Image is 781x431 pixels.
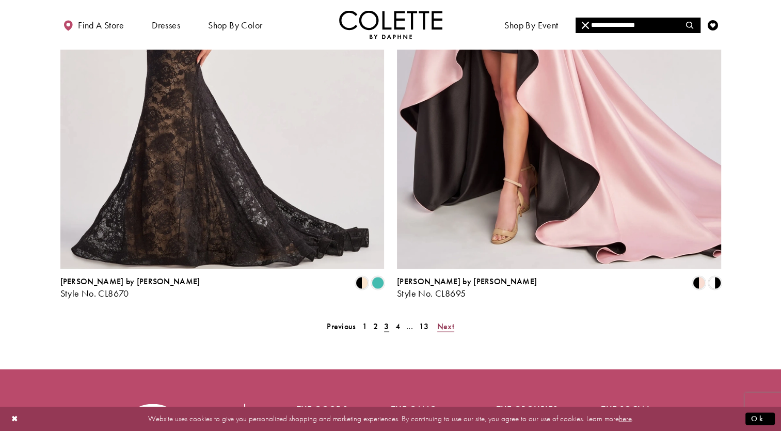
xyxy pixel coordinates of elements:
i: Black/Nude [356,276,368,289]
span: [PERSON_NAME] by [PERSON_NAME] [397,275,537,286]
span: Shop By Event [504,20,558,30]
span: 4 [395,320,400,331]
span: Current page [381,318,392,333]
a: Meet the designer [584,10,660,39]
span: Previous [327,320,356,331]
a: 1 [359,318,370,333]
input: Search [576,18,700,33]
h5: The groupies [497,404,561,414]
a: ... [403,318,416,333]
button: Submit Search [680,18,700,33]
a: Check Wishlist [705,10,721,39]
h5: The gang [391,404,455,414]
span: ... [406,320,413,331]
span: Style No. CL8695 [397,287,466,299]
span: 2 [373,320,378,331]
a: Visit Home Page [339,10,442,39]
a: here [619,413,632,424]
i: Turquoise [372,276,384,289]
p: Website uses cookies to give you personalized shopping and marketing experiences. By continuing t... [74,412,707,426]
span: 1 [362,320,367,331]
span: [PERSON_NAME] by [PERSON_NAME] [60,275,200,286]
a: Toggle search [682,10,698,39]
button: Submit Dialog [745,412,775,425]
span: Shop By Event [502,10,561,39]
div: Colette by Daphne Style No. CL8670 [60,276,200,298]
img: Colette by Daphne [339,10,442,39]
div: Colette by Daphne Style No. CL8695 [397,276,537,298]
div: Search form [576,18,700,33]
a: Prev Page [324,318,359,333]
span: Dresses [152,20,180,30]
span: 13 [419,320,429,331]
span: Dresses [149,10,183,39]
a: Find a store [60,10,126,39]
i: Black/White [709,276,721,289]
i: Black/Blush [693,276,705,289]
span: Shop by color [205,10,265,39]
button: Close Search [576,18,596,33]
button: Close Dialog [6,410,24,428]
h5: The social [601,404,665,414]
a: 4 [392,318,403,333]
span: 3 [384,320,389,331]
h5: The goods [297,404,350,414]
a: Next Page [434,318,457,333]
span: Shop by color [208,20,262,30]
span: Style No. CL8670 [60,287,129,299]
a: 13 [416,318,432,333]
span: Next [437,320,454,331]
a: 2 [370,318,381,333]
span: Find a store [78,20,124,30]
